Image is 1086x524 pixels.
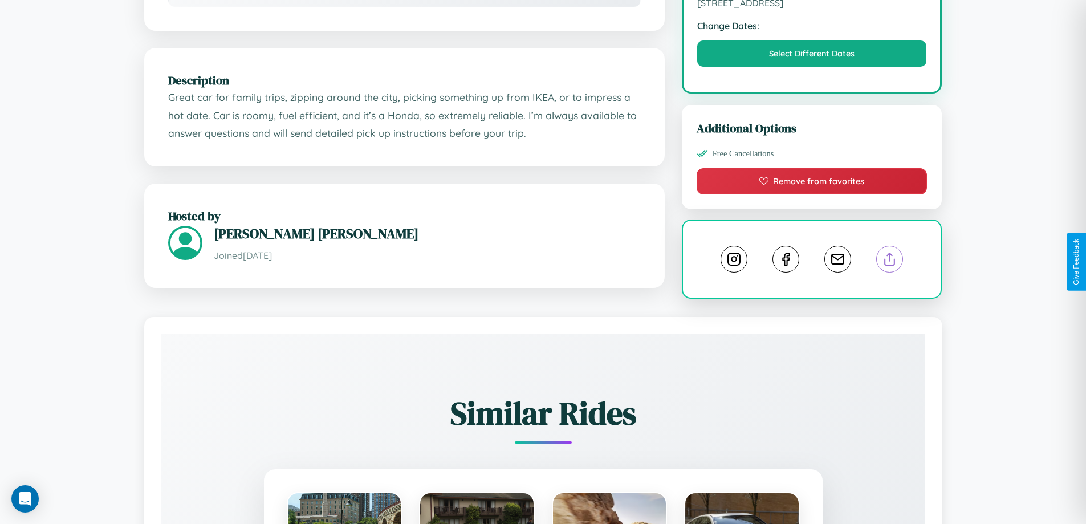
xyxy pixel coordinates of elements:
[697,120,928,136] h3: Additional Options
[168,88,641,143] p: Great car for family trips, zipping around the city, picking something up from IKEA, or to impres...
[168,72,641,88] h2: Description
[697,20,927,31] strong: Change Dates:
[214,247,641,264] p: Joined [DATE]
[713,149,774,159] span: Free Cancellations
[168,208,641,224] h2: Hosted by
[11,485,39,513] div: Open Intercom Messenger
[201,391,885,435] h2: Similar Rides
[697,40,927,67] button: Select Different Dates
[214,224,641,243] h3: [PERSON_NAME] [PERSON_NAME]
[697,168,928,194] button: Remove from favorites
[1072,239,1080,285] div: Give Feedback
